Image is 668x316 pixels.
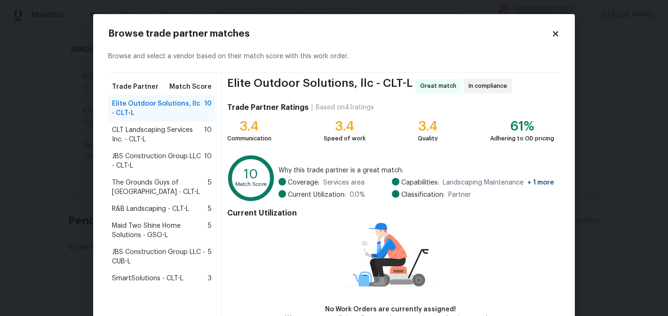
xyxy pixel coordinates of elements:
div: Adhering to OD pricing [490,134,554,143]
span: SmartSolutions - CLT-L [112,274,183,283]
h4: Trade Partner Ratings [227,103,309,112]
div: Quality [418,134,438,143]
h2: Browse trade partner matches [108,29,551,39]
div: | [309,103,316,112]
div: No Work Orders are currently assigned! [285,305,496,314]
span: 5 [208,247,212,266]
span: R&B Landscaping - CLT-L [112,204,189,214]
div: Speed of work [324,134,366,143]
span: Classification: [401,190,445,200]
span: Elite Outdoor Solutions, llc - CLT-L [227,78,413,93]
span: Partner [448,190,471,200]
span: + 1 more [527,179,554,186]
span: Maid Two Shine Home Solutions - GSO-L [112,221,208,240]
span: 5 [208,178,212,197]
span: Elite Outdoor Solutions, llc - CLT-L [112,99,204,118]
span: The Grounds Guys of [GEOGRAPHIC_DATA] - CLT-L [112,178,208,197]
div: 3.4 [418,122,438,131]
span: 10 [204,99,212,118]
span: CLT Landscaping Services Inc. - CLT-L [112,125,204,144]
div: Browse and select a vendor based on their match score with this work order. [108,40,560,73]
div: Communication [227,134,271,143]
span: Why this trade partner is a great match: [278,166,554,175]
span: Landscaping Maintenance [443,178,554,187]
text: 10 [244,168,258,181]
span: JBS Construction Group LLC - CUB-L [112,247,208,266]
span: 5 [208,204,212,214]
span: 10 [204,125,212,144]
text: Match Score [235,182,267,187]
div: 3.4 [227,122,271,131]
span: Match Score [169,82,212,92]
div: 3.4 [324,122,366,131]
span: Coverage: [288,178,319,187]
span: Capabilities: [401,178,439,187]
span: 10 [204,152,212,170]
span: Great match [420,81,460,91]
span: Current Utilization: [288,190,346,200]
span: Trade Partner [112,82,159,92]
span: 5 [208,221,212,240]
h4: Current Utilization [227,208,554,218]
span: In compliance [469,81,511,91]
div: 61% [490,122,554,131]
div: Based on 41 ratings [316,103,374,112]
span: JBS Construction Group LLC - CLT-L [112,152,204,170]
span: 0.0 % [350,190,365,200]
span: 3 [208,274,212,283]
span: Services area [323,178,365,187]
